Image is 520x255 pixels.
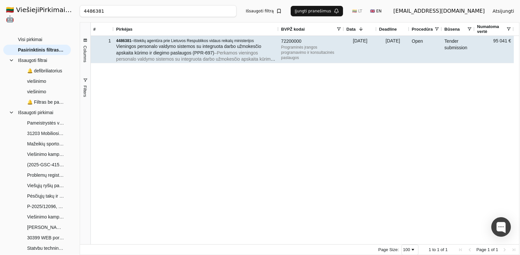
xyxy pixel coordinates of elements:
[116,27,133,32] span: Pirkėjas
[27,139,64,149] span: Mažeikių sporto ir pramogų centro Sedos g. 55, Mažeikiuose statybos valdymo, įskaitant statybos t...
[347,27,356,32] span: Data
[437,247,439,252] span: 1
[116,38,132,43] span: 4486381
[27,149,64,159] span: Viešinimo kampanija "Persėsk į elektromobilį"
[18,35,42,44] span: Visi pirkimai
[27,191,64,201] span: Pėsčiųjų takų ir automobilių stovėjimo aikštelių sutvarkymo darbai.
[429,247,431,252] span: 1
[409,36,442,63] div: Open
[281,27,305,32] span: BVPŽ kodai
[281,38,341,45] div: 72200000
[18,55,47,65] span: Išsaugoti filtrai
[27,233,64,243] span: 30399 WEB portalų programavimo ir konsultavimo paslaugos
[27,222,64,232] span: [PERSON_NAME] valdymo informacinė sistema / Asset management information system
[445,247,447,252] span: 1
[441,247,444,252] span: of
[432,247,436,252] span: to
[475,36,514,63] div: 95 041 €
[93,27,96,32] span: #
[18,108,53,117] span: Išsaugoti pirkimai
[344,36,377,63] div: [DATE]
[458,247,463,252] div: First Page
[116,44,261,55] span: Vieningos personalo valdymo sistemos su integruota darbo užmokesčio apskaita kūrimo ir diegimo pa...
[116,38,276,43] div: –
[476,247,486,252] span: Page
[445,27,460,32] span: Būsena
[27,118,64,128] span: Pameistrystės viešinimo Lietuvoje komunikacijos strategijos įgyvendinimas
[242,6,285,16] button: Išsaugoti filtrą
[27,76,46,86] span: viešinimo
[401,245,418,255] div: Page Size
[477,24,506,34] span: Numatoma vertė
[93,36,111,46] div: 1
[403,247,410,252] div: 100
[27,66,62,76] span: 🔔 defibriliatorius
[366,6,385,16] button: 🇬🇧 EN
[378,247,399,252] div: Page Size:
[27,97,64,107] span: 🔔 Filtras be pavadinimo
[116,50,275,68] span: – Perkamos vieningos personalo valdymo sistemos su integruota darbo užmokesčio apskaita kūrimo ir...
[27,243,64,253] span: Statybų techninės priežiūros paslaugos
[379,27,397,32] span: Deadline
[18,45,64,55] span: Pasirinktinis filtras (1)
[491,247,495,252] span: of
[281,45,341,60] div: Programinės įrangos programavimo ir konsultacinės paslaugos
[502,247,507,252] div: Next Page
[83,46,88,62] span: Columns
[487,5,519,17] button: Atsijungti
[487,247,490,252] span: 1
[27,160,64,170] span: (2025-GSC-415) Personalo valdymo sistemos nuomos ir kitos paslaugos
[27,181,64,190] span: Viešųjų ryšių paslaugos
[291,6,343,16] button: Įjungti pranešimus
[80,5,237,17] input: Greita paieška...
[27,128,64,138] span: 31203 Mobiliosios programėlės, interneto svetainės ir interneto parduotuvės sukūrimas su vystymo ...
[27,87,46,97] span: viešinimo
[27,170,64,180] span: Problemų registravimo ir administravimo informacinės sistemos sukūrimo, įdiegimo, palaikymo ir ap...
[442,36,475,63] div: Tender submission
[467,247,472,252] div: Previous Page
[511,247,516,252] div: Last Page
[377,36,409,63] div: [DATE]
[27,202,64,211] span: P-2025/12096, Mokslo paskirties modulinio pastato (gaminio) lopšelio-darželio Nidos g. 2A, Dercek...
[83,85,88,97] span: Filters
[393,7,485,15] div: [EMAIL_ADDRESS][DOMAIN_NAME]
[412,27,433,32] span: Procedūra
[496,247,498,252] span: 1
[134,38,254,43] span: Išteklių agentūra prie Lietuvos Respublikos vidaus reikalų ministerijos
[27,212,64,222] span: Viešinimo kampanija "Persėsk į elektromobilį"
